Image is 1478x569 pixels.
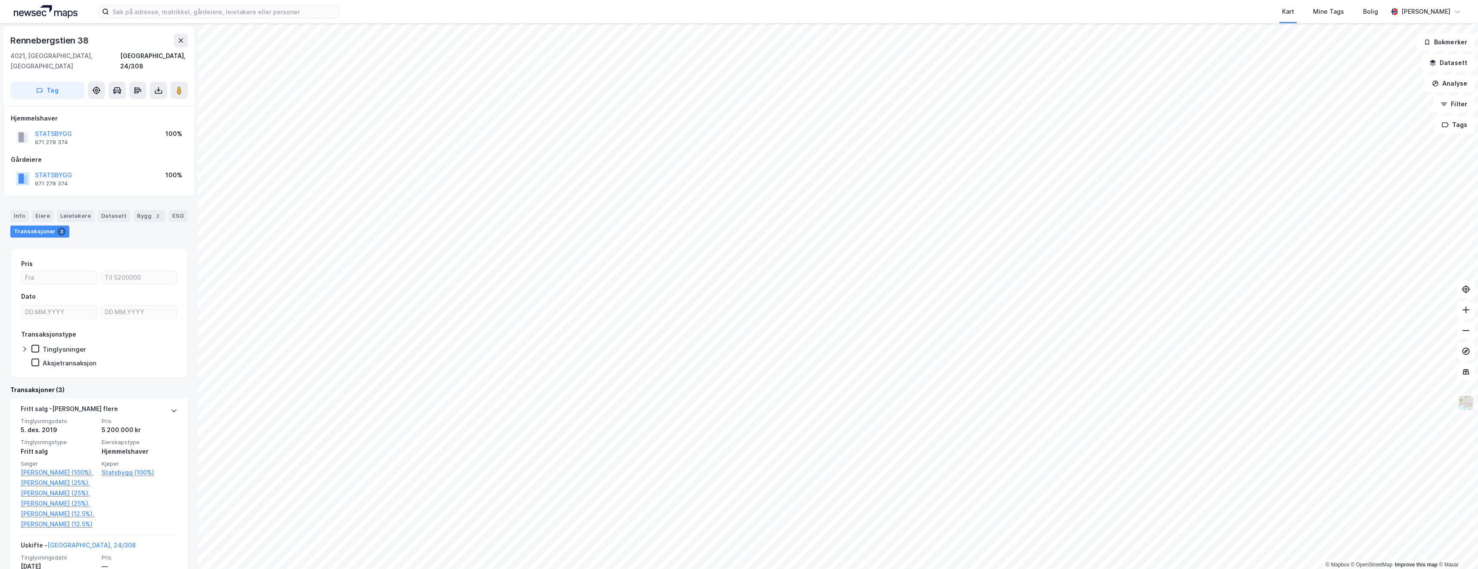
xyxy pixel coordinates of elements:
[1282,6,1294,17] div: Kart
[1395,562,1438,568] a: Improve this map
[1433,96,1475,113] button: Filter
[10,385,188,395] div: Transaksjoner (3)
[1435,116,1475,133] button: Tags
[10,226,69,238] div: Transaksjoner
[1401,6,1450,17] div: [PERSON_NAME]
[21,467,96,478] a: [PERSON_NAME] (100%),
[35,180,68,187] div: 971 278 374
[165,129,182,139] div: 100%
[101,306,177,319] input: DD.MM.YYYY
[43,345,86,353] div: Tinglysninger
[32,210,53,222] div: Eiere
[21,540,136,554] div: Uskifte -
[10,210,28,222] div: Info
[11,155,187,165] div: Gårdeiere
[21,460,96,467] span: Selger
[43,359,96,367] div: Aksjetransaksjon
[10,34,90,47] div: Rennebergstien 38
[21,554,96,561] span: Tinglysningsdato
[22,306,97,319] input: DD.MM.YYYY
[21,488,96,498] a: [PERSON_NAME] (25%),
[1458,395,1474,411] img: Z
[153,212,162,220] div: 2
[21,329,76,340] div: Transaksjonstype
[10,82,84,99] button: Tag
[21,417,96,425] span: Tinglysningsdato
[102,460,177,467] span: Kjøper
[47,541,136,549] a: [GEOGRAPHIC_DATA], 24/308
[21,439,96,446] span: Tinglysningstype
[21,519,96,529] a: [PERSON_NAME] (12.5%)
[1422,54,1475,71] button: Datasett
[120,51,188,71] div: [GEOGRAPHIC_DATA], 24/308
[165,170,182,180] div: 100%
[1326,562,1349,568] a: Mapbox
[102,425,177,435] div: 5 200 000 kr
[169,210,187,222] div: ESG
[21,509,96,519] a: [PERSON_NAME] (12.5%),
[1435,528,1478,569] iframe: Chat Widget
[1363,6,1378,17] div: Bolig
[21,259,33,269] div: Pris
[102,446,177,457] div: Hjemmelshaver
[102,439,177,446] span: Eierskapstype
[11,113,187,124] div: Hjemmelshaver
[102,417,177,425] span: Pris
[109,5,339,18] input: Søk på adresse, matrikkel, gårdeiere, leietakere eller personer
[101,271,177,284] input: Til 5200000
[1313,6,1344,17] div: Mine Tags
[134,210,165,222] div: Bygg
[1416,34,1475,51] button: Bokmerker
[57,227,66,236] div: 3
[98,210,130,222] div: Datasett
[22,271,97,284] input: Fra
[10,51,120,71] div: 4021, [GEOGRAPHIC_DATA], [GEOGRAPHIC_DATA]
[1435,528,1478,569] div: Kontrollprogram for chat
[102,467,177,478] a: Statsbygg (100%)
[21,446,96,457] div: Fritt salg
[1351,562,1393,568] a: OpenStreetMap
[1425,75,1475,92] button: Analyse
[14,5,78,18] img: logo.a4113a55bc3d86da70a041830d287a7e.svg
[21,498,96,509] a: [PERSON_NAME] (25%),
[57,210,94,222] div: Leietakere
[21,425,96,435] div: 5. des. 2019
[21,404,118,417] div: Fritt salg - [PERSON_NAME] flere
[35,139,68,146] div: 971 278 374
[21,478,96,488] a: [PERSON_NAME] (25%),
[102,554,177,561] span: Pris
[21,291,36,302] div: Dato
